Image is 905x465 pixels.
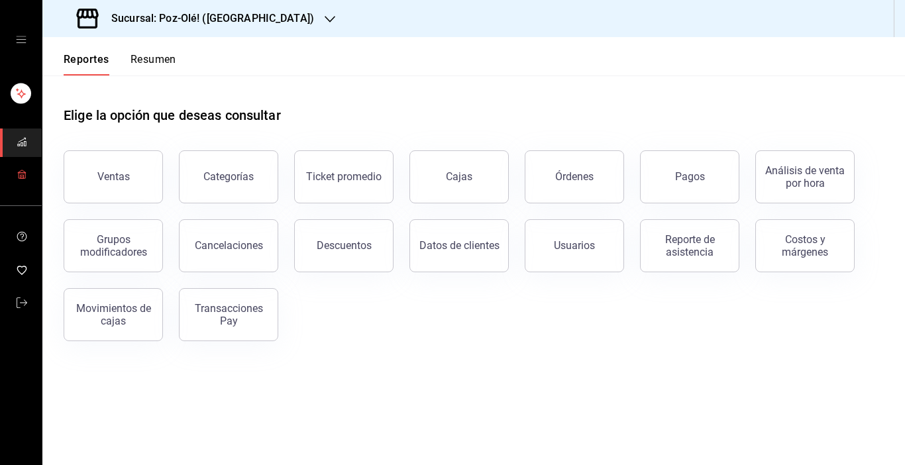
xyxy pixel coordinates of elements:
button: Movimientos de cajas [64,288,163,341]
div: Ticket promedio [306,170,382,183]
div: Cajas [446,170,472,183]
button: Reporte de asistencia [640,219,739,272]
h3: Sucursal: Poz-Olé! ([GEOGRAPHIC_DATA]) [101,11,314,26]
button: Usuarios [525,219,624,272]
button: Órdenes [525,150,624,203]
button: Datos de clientes [409,219,509,272]
div: Transacciones Pay [187,302,270,327]
div: navigation tabs [64,53,176,76]
button: Resumen [131,53,176,76]
button: Grupos modificadores [64,219,163,272]
div: Análisis de venta por hora [764,164,846,189]
div: Pagos [675,170,705,183]
button: Reportes [64,53,109,76]
button: open drawer [16,34,27,45]
div: Órdenes [555,170,594,183]
div: Costos y márgenes [764,233,846,258]
div: Usuarios [554,239,595,252]
div: Grupos modificadores [72,233,154,258]
button: Cajas [409,150,509,203]
div: Movimientos de cajas [72,302,154,327]
button: Costos y márgenes [755,219,855,272]
div: Cancelaciones [195,239,263,252]
div: Descuentos [317,239,372,252]
button: Ventas [64,150,163,203]
button: Transacciones Pay [179,288,278,341]
h1: Elige la opción que deseas consultar [64,105,281,125]
div: Ventas [97,170,130,183]
div: Reporte de asistencia [649,233,731,258]
button: Categorías [179,150,278,203]
button: Ticket promedio [294,150,394,203]
button: Descuentos [294,219,394,272]
div: Categorías [203,170,254,183]
button: Análisis de venta por hora [755,150,855,203]
button: Cancelaciones [179,219,278,272]
div: Datos de clientes [419,239,500,252]
button: Pagos [640,150,739,203]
